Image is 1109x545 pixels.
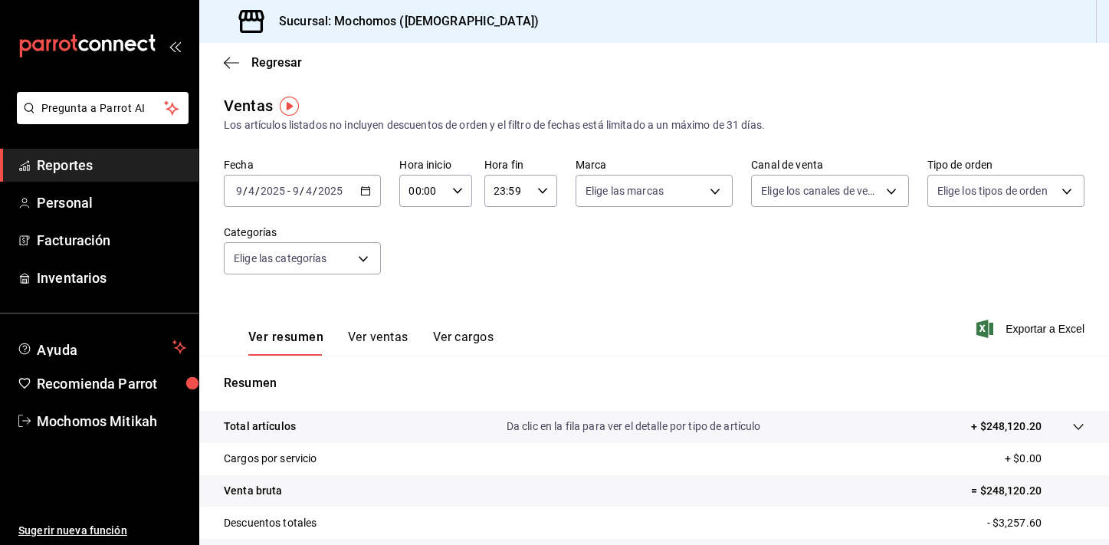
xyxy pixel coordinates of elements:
[37,373,186,394] span: Recomienda Parrot
[234,251,327,266] span: Elige las categorías
[507,419,761,435] p: Da clic en la fila para ver el detalle por tipo de artículo
[224,515,317,531] p: Descuentos totales
[761,183,880,199] span: Elige los canales de venta
[937,183,1048,199] span: Elige los tipos de orden
[751,159,908,170] label: Canal de venta
[348,330,408,356] button: Ver ventas
[37,192,186,213] span: Personal
[280,97,299,116] img: Tooltip marker
[224,483,282,499] p: Venta bruta
[17,92,189,124] button: Pregunta a Parrot AI
[248,330,323,356] button: Ver resumen
[243,185,248,197] span: /
[971,419,1042,435] p: + $248,120.20
[292,185,300,197] input: --
[37,268,186,288] span: Inventarios
[37,411,186,432] span: Mochomos Mitikah
[971,483,1084,499] p: = $248,120.20
[586,183,664,199] span: Elige las marcas
[300,185,304,197] span: /
[224,227,381,238] label: Categorías
[224,451,317,467] p: Cargos por servicio
[169,40,181,52] button: open_drawer_menu
[484,159,557,170] label: Hora fin
[255,185,260,197] span: /
[224,117,1084,133] div: Los artículos listados no incluyen descuentos de orden y el filtro de fechas está limitado a un m...
[305,185,313,197] input: --
[248,185,255,197] input: --
[224,374,1084,392] p: Resumen
[287,185,290,197] span: -
[317,185,343,197] input: ----
[235,185,243,197] input: --
[18,523,186,539] span: Sugerir nueva función
[224,159,381,170] label: Fecha
[37,230,186,251] span: Facturación
[987,515,1084,531] p: - $3,257.60
[260,185,286,197] input: ----
[1005,451,1084,467] p: + $0.00
[37,338,166,356] span: Ayuda
[41,100,165,117] span: Pregunta a Parrot AI
[979,320,1084,338] button: Exportar a Excel
[267,12,539,31] h3: Sucursal: Mochomos ([DEMOGRAPHIC_DATA])
[248,330,494,356] div: navigation tabs
[399,159,472,170] label: Hora inicio
[576,159,733,170] label: Marca
[224,419,296,435] p: Total artículos
[37,155,186,176] span: Reportes
[224,94,273,117] div: Ventas
[433,330,494,356] button: Ver cargos
[251,55,302,70] span: Regresar
[313,185,317,197] span: /
[224,55,302,70] button: Regresar
[11,111,189,127] a: Pregunta a Parrot AI
[927,159,1084,170] label: Tipo de orden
